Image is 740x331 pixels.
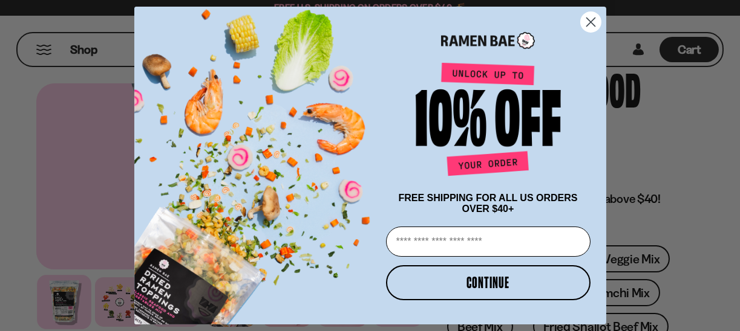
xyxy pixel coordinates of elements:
[398,193,577,214] span: FREE SHIPPING FOR ALL US ORDERS OVER $40+
[580,11,601,33] button: Close dialog
[386,265,591,300] button: CONTINUE
[441,31,535,51] img: Ramen Bae Logo
[413,62,564,181] img: Unlock up to 10% off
